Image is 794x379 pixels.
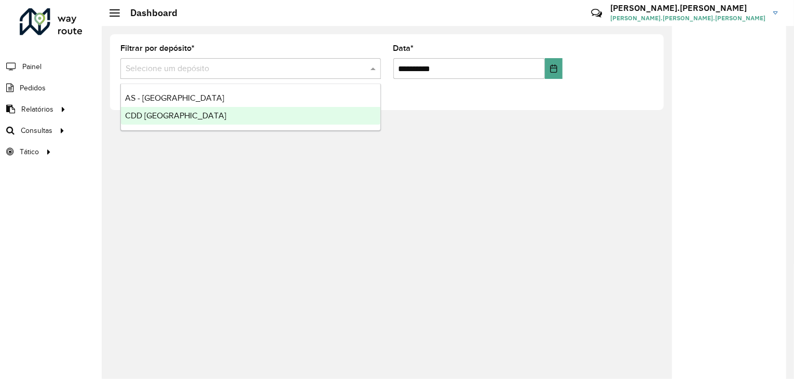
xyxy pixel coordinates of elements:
span: Tático [20,146,39,157]
label: Data [393,42,414,55]
h3: [PERSON_NAME].[PERSON_NAME] [610,3,765,13]
span: AS - [GEOGRAPHIC_DATA] [125,93,224,102]
label: Filtrar por depósito [120,42,195,55]
span: Consultas [21,125,52,136]
span: Relatórios [21,104,53,115]
ng-dropdown-panel: Options list [120,84,381,131]
span: Pedidos [20,83,46,93]
span: [PERSON_NAME].[PERSON_NAME].[PERSON_NAME] [610,13,765,23]
span: Painel [22,61,42,72]
h2: Dashboard [120,7,177,19]
span: CDD [GEOGRAPHIC_DATA] [125,111,226,120]
a: Contato Rápido [585,2,608,24]
button: Choose Date [545,58,563,79]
